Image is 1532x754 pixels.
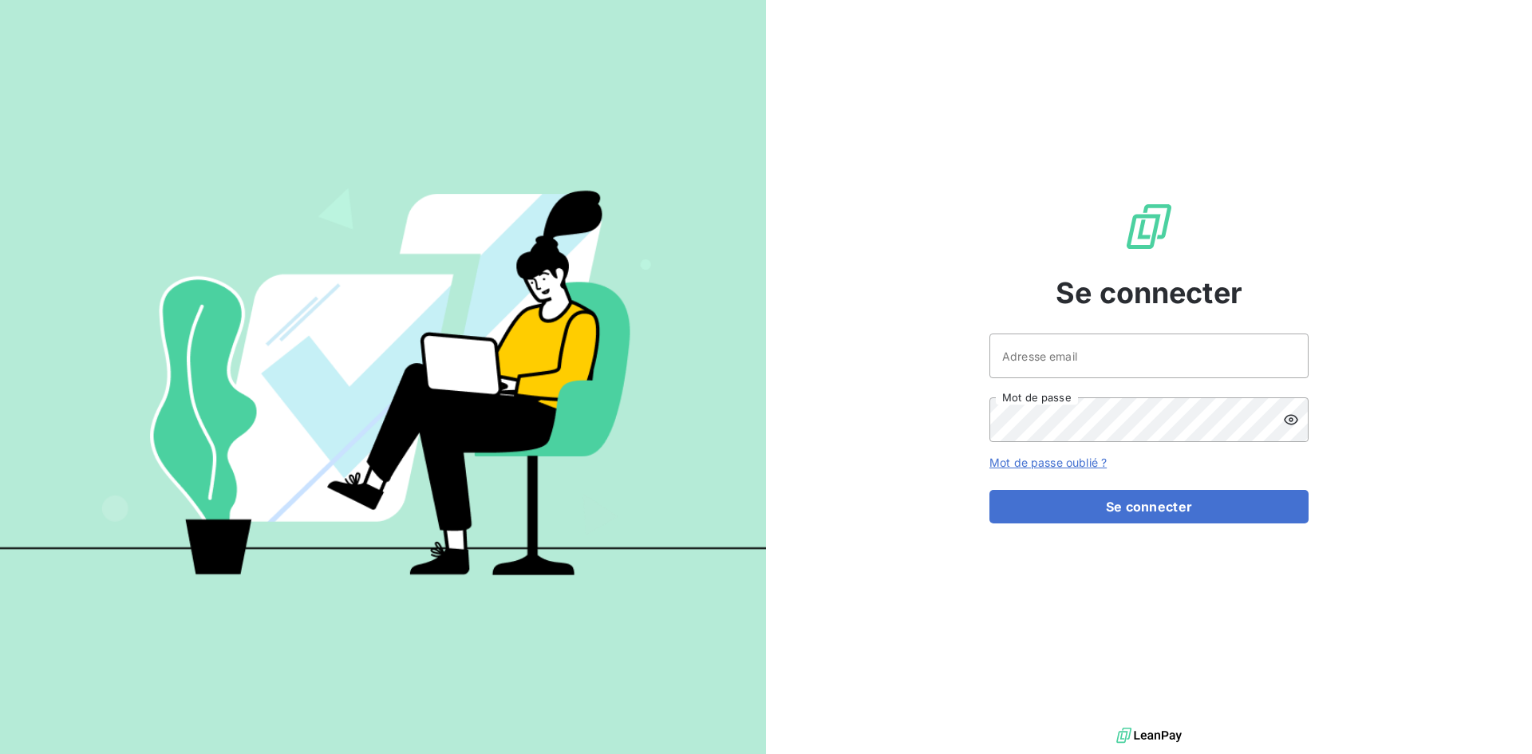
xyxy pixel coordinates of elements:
[989,456,1107,469] a: Mot de passe oublié ?
[989,490,1309,523] button: Se connecter
[1056,271,1242,314] span: Se connecter
[1123,201,1175,252] img: Logo LeanPay
[989,334,1309,378] input: placeholder
[1116,724,1182,748] img: logo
